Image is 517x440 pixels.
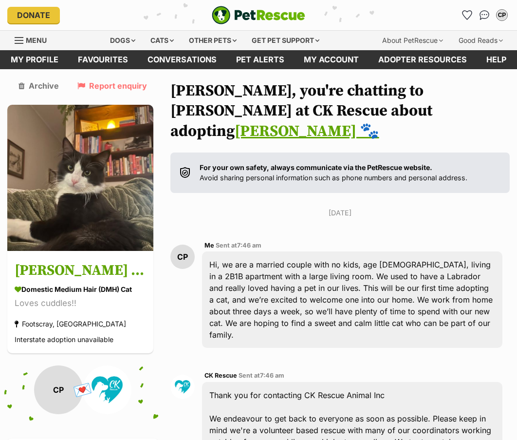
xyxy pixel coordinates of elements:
[7,7,60,23] a: Donate
[212,6,305,24] a: PetRescue
[18,81,59,90] a: Archive
[15,31,54,48] a: Menu
[72,380,93,401] span: 💌
[170,375,195,399] img: CK Rescue profile pic
[216,242,261,249] span: Sent at
[170,245,195,269] div: CP
[212,6,305,24] img: logo-e224e6f780fb5917bec1dbf3a21bbac754714ae5b6737aabdf751b685950b380.svg
[170,81,510,142] h1: [PERSON_NAME], you're chatting to [PERSON_NAME] at CK Rescue about adopting
[235,122,379,141] a: [PERSON_NAME] 🐾
[459,7,510,23] ul: Account quick links
[26,36,47,44] span: Menu
[103,31,142,50] div: Dogs
[15,335,113,344] span: Interstate adoption unavailable
[494,7,510,23] button: My account
[138,50,226,69] a: conversations
[83,365,131,414] img: CK Rescue profile pic
[245,31,326,50] div: Get pet support
[15,297,146,310] div: Loves cuddles!!
[459,7,475,23] a: Favourites
[200,162,467,183] p: Avoid sharing personal information such as phone numbers and personal address.
[369,50,477,69] a: Adopter resources
[202,251,502,348] div: Hi, we are a married couple with no kids, age [DEMOGRAPHIC_DATA], living in a 2B1B apartment with...
[15,284,146,294] div: Domestic Medium Hair (DMH) Cat
[144,31,181,50] div: Cats
[15,317,126,330] div: Footscray, [GEOGRAPHIC_DATA]
[34,365,83,414] div: CP
[200,163,432,172] strong: For your own safety, always communicate via the PetRescue website.
[497,10,507,20] div: CP
[260,372,284,379] span: 7:46 am
[7,105,153,251] img: Sylvester 🐾
[204,242,214,249] span: Me
[477,50,516,69] a: Help
[237,242,261,249] span: 7:46 am
[477,7,492,23] a: Conversations
[239,372,284,379] span: Sent at
[375,31,450,50] div: About PetRescue
[294,50,369,69] a: My account
[480,10,490,20] img: chat-41dd97257d64d25036548639549fe6c8038ab92f7586957e7f3b1b290dea8141.svg
[15,260,146,282] h3: [PERSON_NAME] 🐾
[204,372,237,379] span: CK Rescue
[68,50,138,69] a: Favourites
[7,252,153,353] a: [PERSON_NAME] 🐾 Domestic Medium Hair (DMH) Cat Loves cuddles!! Footscray, [GEOGRAPHIC_DATA] Inter...
[182,31,243,50] div: Other pets
[1,50,68,69] a: My profile
[226,50,294,69] a: Pet alerts
[170,208,510,218] p: [DATE]
[77,81,147,90] a: Report enquiry
[452,31,510,50] div: Good Reads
